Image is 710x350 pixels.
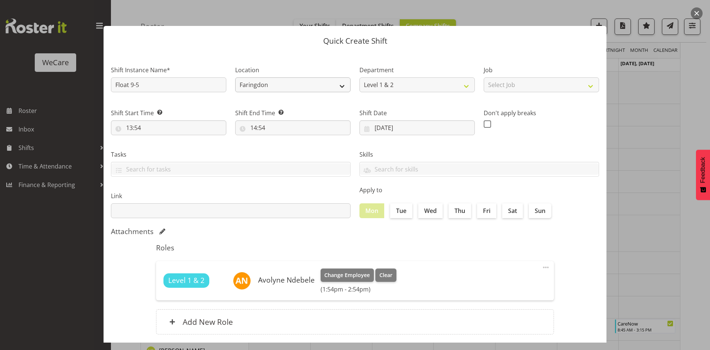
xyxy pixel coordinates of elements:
button: Feedback - Show survey [696,150,710,200]
label: Fri [477,203,496,218]
label: Job [484,66,599,74]
h6: (1:54pm - 2:54pm) [321,286,396,293]
label: Shift Instance Name* [111,66,226,74]
p: Quick Create Shift [111,37,599,45]
label: Wed [418,203,443,218]
label: Sat [502,203,523,218]
label: Shift End Time [235,109,351,117]
h5: Attachments [111,227,153,236]
label: Shift Date [359,109,475,117]
img: avolyne-ndebele11853.jpg [233,272,251,290]
button: Change Employee [321,269,374,282]
h6: Avolyne Ndebele [258,276,315,284]
button: Clear [375,269,396,282]
span: Level 1 & 2 [168,275,204,286]
label: Thu [449,203,471,218]
input: Search for skills [360,163,599,175]
label: Apply to [359,186,599,194]
label: Mon [359,203,384,218]
label: Tue [390,203,412,218]
label: Skills [359,150,599,159]
input: Click to select... [359,120,475,135]
input: Search for tasks [111,163,350,175]
label: Location [235,66,351,74]
h6: Add New Role [183,317,233,327]
input: Click to select... [111,120,226,135]
label: Sun [529,203,551,218]
label: Don't apply breaks [484,109,599,117]
input: Click to select... [235,120,351,135]
label: Department [359,66,475,74]
span: Change Employee [324,271,370,279]
label: Shift Start Time [111,109,226,117]
h5: Roles [156,243,554,252]
input: Shift Instance Name [111,77,226,92]
span: Feedback [700,157,706,183]
span: Clear [379,271,392,279]
label: Tasks [111,150,351,159]
label: Link [111,191,351,200]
